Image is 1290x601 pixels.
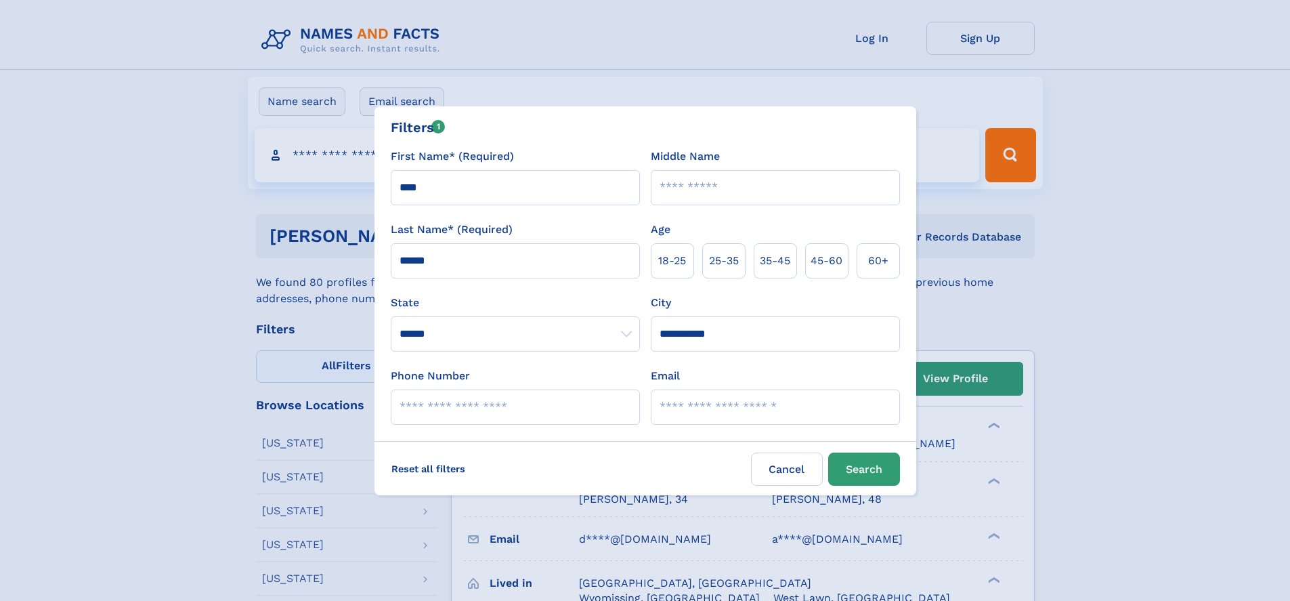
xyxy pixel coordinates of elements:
[391,295,640,311] label: State
[751,453,823,486] label: Cancel
[811,253,842,269] span: 45‑60
[391,148,514,165] label: First Name* (Required)
[391,368,470,384] label: Phone Number
[651,295,671,311] label: City
[868,253,888,269] span: 60+
[391,117,446,138] div: Filters
[651,148,720,165] label: Middle Name
[828,453,900,486] button: Search
[760,253,790,269] span: 35‑45
[391,222,513,238] label: Last Name* (Required)
[383,453,474,485] label: Reset all filters
[658,253,686,269] span: 18‑25
[651,368,680,384] label: Email
[709,253,739,269] span: 25‑35
[651,222,670,238] label: Age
